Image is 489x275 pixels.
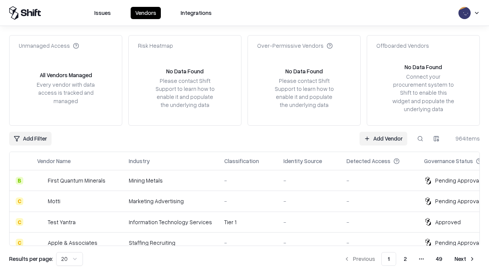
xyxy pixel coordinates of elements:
div: Pending Approval [435,197,480,205]
button: Vendors [131,7,161,19]
a: Add Vendor [359,132,407,146]
div: Staffing Recruiting [129,239,212,247]
div: First Quantum Minerals [48,176,105,184]
div: Information Technology Services [129,218,212,226]
div: Connect your procurement system to Shift to enable this widget and populate the underlying data [392,73,455,113]
div: Apple & Associates [48,239,97,247]
div: No Data Found [285,67,323,75]
div: - [347,197,412,205]
div: Every vendor with data access is tracked and managed [34,81,97,105]
button: 49 [430,252,449,266]
button: 1 [381,252,396,266]
button: Next [450,252,480,266]
button: Integrations [176,7,216,19]
div: - [283,239,334,247]
div: - [224,176,271,184]
div: Vendor Name [37,157,71,165]
div: 964 items [449,134,480,142]
nav: pagination [339,252,480,266]
div: Pending Approval [435,176,480,184]
img: Motti [37,197,45,205]
div: Unmanaged Access [19,42,79,50]
div: Please contact Shift Support to learn how to enable it and populate the underlying data [272,77,336,109]
div: C [16,197,23,205]
div: Risk Heatmap [138,42,173,50]
div: Offboarded Vendors [376,42,429,50]
div: B [16,177,23,184]
div: Industry [129,157,150,165]
div: - [224,239,271,247]
div: - [224,197,271,205]
div: Identity Source [283,157,322,165]
div: Detected Access [347,157,390,165]
div: Over-Permissive Vendors [257,42,333,50]
div: Marketing Advertising [129,197,212,205]
img: First Quantum Minerals [37,177,45,184]
div: C [16,218,23,226]
div: Governance Status [424,157,473,165]
button: 2 [398,252,413,266]
div: Tier 1 [224,218,271,226]
div: - [283,197,334,205]
div: Mining Metals [129,176,212,184]
div: - [347,239,412,247]
div: - [347,176,412,184]
div: No Data Found [405,63,442,71]
div: - [347,218,412,226]
div: - [283,218,334,226]
p: Results per page: [9,255,53,263]
img: Test Yantra [37,218,45,226]
div: Motti [48,197,60,205]
div: Pending Approval [435,239,480,247]
div: Classification [224,157,259,165]
img: Apple & Associates [37,239,45,246]
div: Please contact Shift Support to learn how to enable it and populate the underlying data [153,77,217,109]
button: Add Filter [9,132,52,146]
div: All Vendors Managed [40,71,92,79]
div: Approved [435,218,461,226]
div: Test Yantra [48,218,76,226]
div: C [16,239,23,246]
button: Issues [90,7,115,19]
div: No Data Found [166,67,204,75]
div: - [283,176,334,184]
